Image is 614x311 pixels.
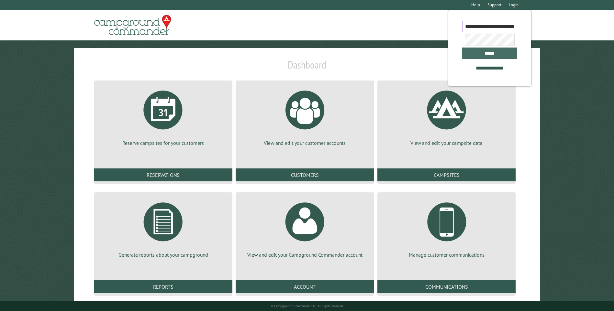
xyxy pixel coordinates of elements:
[102,86,225,146] a: Reserve campsites for your customers
[385,139,508,146] p: View and edit your campsite data
[94,168,232,181] a: Reservations
[102,139,225,146] p: Reserve campsites for your customers
[92,13,173,38] img: Campground Commander
[236,280,374,293] a: Account
[243,251,366,258] p: View and edit your Campground Commander account
[385,86,508,146] a: View and edit your campsite data
[236,168,374,181] a: Customers
[102,251,225,258] p: Generate reports about your campground
[377,280,516,293] a: Communications
[377,168,516,181] a: Campsites
[243,139,366,146] p: View and edit your customer accounts
[243,198,366,258] a: View and edit your Campground Commander account
[385,251,508,258] p: Manage customer communications
[94,280,232,293] a: Reports
[92,59,521,76] h1: Dashboard
[271,304,344,308] small: © Campground Commander LLC. All rights reserved.
[243,86,366,146] a: View and edit your customer accounts
[385,198,508,258] a: Manage customer communications
[102,198,225,258] a: Generate reports about your campground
